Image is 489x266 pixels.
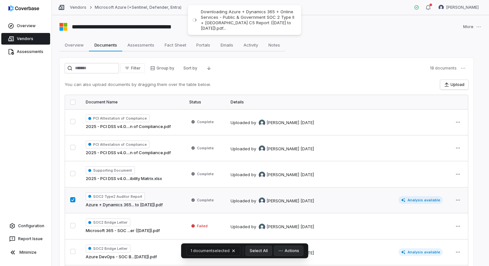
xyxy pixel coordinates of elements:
span: Complete [197,145,214,151]
a: Azure + Dynamics 365... to [DATE]).pdf [86,202,163,208]
span: Portals [194,41,213,49]
div: by [251,120,299,126]
img: Diana Esparza avatar [259,224,265,230]
a: Microsoft Azure (+Sentinel, Defender, Entra) [95,5,181,10]
a: Microsoft 365 - SOC ...er ([DATE]).pdf [86,228,160,234]
span: Activity [241,41,261,49]
button: Justin Bennett avatar[PERSON_NAME] [435,3,483,12]
div: [DATE] [300,224,314,230]
span: Overview [62,41,86,49]
div: by [251,224,299,230]
button: Upload [440,80,468,90]
span: [PERSON_NAME] [266,198,299,204]
button: Group by [146,63,178,73]
span: Failed [197,223,208,229]
button: 1 documentselected [186,246,240,256]
span: Assessments [125,41,157,49]
div: Uploaded [231,197,314,204]
img: Diana Esparza avatar [259,145,265,152]
svg: Descending [206,66,212,71]
span: Complete [197,119,214,124]
span: 18 documents [430,66,457,71]
div: [DATE] [300,146,314,152]
a: Assessments [1,46,50,58]
span: SOC2 Type2 Auditor Report [86,193,145,200]
div: by [251,172,299,178]
a: Configuration [3,220,49,232]
span: Notes [266,41,283,49]
span: Emails [218,41,236,49]
span: Analysis available [398,248,443,256]
button: Report Issue [3,233,49,245]
span: [PERSON_NAME] [266,224,299,230]
a: 2025 - PCI DSS v4.0....n of Compliance.pdf [86,150,171,156]
button: Filter [120,63,145,73]
a: 2025 - PCI DSS v4.0....ibility Matrix.xlsx [86,176,162,182]
img: Diana Esparza avatar [259,172,265,178]
span: Complete [197,171,214,176]
a: Azure DevOps - SOC B...[DATE]).pdf [86,254,157,260]
span: 1 document selected [190,248,230,253]
div: Details [231,100,443,105]
span: [PERSON_NAME] [266,172,299,178]
img: Diana Esparza avatar [259,197,265,204]
span: SOC2 Bridge Letter [86,218,130,226]
a: Overview [1,20,50,32]
a: Vendors [70,5,86,10]
div: Downloading Azure + Dynamics 365 + Online Services - Public & Government SOC 2 Type II + [GEOGRAP... [201,9,295,31]
div: [DATE] [300,172,314,178]
a: Vendors [1,33,50,45]
div: Uploaded [231,120,314,126]
button: Sort by [179,63,201,73]
span: [PERSON_NAME] [446,5,479,10]
img: Diana Esparza avatar [259,120,265,126]
div: [DATE] [300,198,314,204]
span: Filter [131,66,141,71]
div: Document Name [86,100,179,105]
a: 2025 - PCI DSS v4.0....n of Compliance.pdf [86,123,171,130]
div: Uploaded [231,224,314,230]
span: [PERSON_NAME] [266,146,299,152]
button: Actions [274,246,303,256]
span: Complete [197,197,214,203]
div: by [251,145,299,152]
div: [DATE] [300,120,314,126]
button: Minimize [3,246,49,259]
span: SOC2 Bridge Letter [86,245,130,252]
div: Uploaded [231,145,314,152]
span: Supporting Document [86,166,135,174]
img: logo-D7KZi-bG.svg [8,5,39,12]
button: Descending [202,63,215,73]
span: Fact Sheet [162,41,189,49]
span: PCI Attestation of Compliance [86,114,149,122]
button: Select All [246,246,272,256]
span: [PERSON_NAME] [266,120,299,126]
button: More [461,20,483,34]
span: PCI Attestation of Compliance [86,141,149,148]
div: by [251,197,299,204]
img: Justin Bennett avatar [439,5,444,10]
span: Documents [92,41,120,49]
div: Status [189,100,220,105]
span: Analysis available [398,196,443,204]
div: Uploaded [231,172,314,178]
p: You can also upload documents by dragging them over the table below. [65,81,211,88]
